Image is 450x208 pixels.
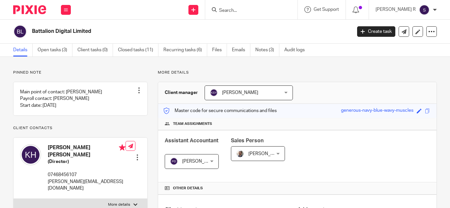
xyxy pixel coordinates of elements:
[13,44,33,57] a: Details
[419,5,430,15] img: svg%3E
[255,44,279,57] a: Notes (3)
[163,44,207,57] a: Recurring tasks (6)
[13,126,148,131] p: Client contacts
[341,107,413,115] div: generous-navy-blue-wavy-muscles
[163,107,277,114] p: Master code for secure communications and files
[218,8,278,14] input: Search
[13,5,46,14] img: Pixie
[231,138,264,143] span: Sales Person
[284,44,310,57] a: Audit logs
[173,121,212,127] span: Team assignments
[357,26,395,37] a: Create task
[13,70,148,75] p: Pinned note
[77,44,113,57] a: Client tasks (0)
[13,25,27,38] img: svg%3E
[165,89,198,96] h3: Client manager
[236,150,244,158] img: Matt%20Circle.png
[212,44,227,57] a: Files
[248,151,285,156] span: [PERSON_NAME]
[32,28,284,35] h2: Battalion Digital Limited
[20,144,41,165] img: svg%3E
[182,159,218,164] span: [PERSON_NAME]
[108,202,130,207] p: More details
[232,44,250,57] a: Emails
[119,144,126,151] i: Primary
[38,44,72,57] a: Open tasks (3)
[118,44,158,57] a: Closed tasks (11)
[222,90,258,95] span: [PERSON_NAME]
[314,7,339,12] span: Get Support
[48,172,126,178] p: 07468456107
[210,89,218,97] img: svg%3E
[158,70,437,75] p: More details
[173,186,203,191] span: Other details
[48,178,126,192] p: [PERSON_NAME][EMAIL_ADDRESS][DOMAIN_NAME]
[48,144,126,158] h4: [PERSON_NAME] [PERSON_NAME]
[376,6,416,13] p: [PERSON_NAME] R
[170,157,178,165] img: svg%3E
[165,138,218,143] span: Assistant Accountant
[48,158,126,165] h5: (Director)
